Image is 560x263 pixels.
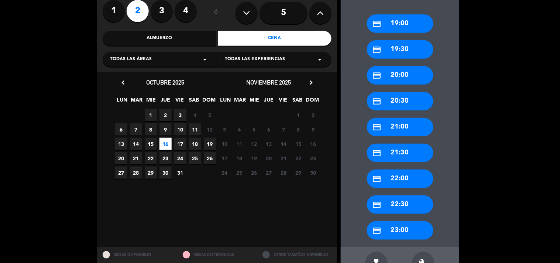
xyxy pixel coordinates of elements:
[189,123,201,136] span: 11
[292,123,305,136] span: 8
[218,31,332,46] div: Cena
[292,152,305,164] span: 22
[97,247,177,263] div: MESAS DISPONIBLES
[225,56,285,63] span: Todas las experiencias
[159,109,172,121] span: 2
[367,40,433,59] div: 19:30
[130,123,142,136] span: 7
[174,167,186,179] span: 31
[219,123,231,136] span: 3
[145,152,157,164] span: 22
[278,167,290,179] span: 28
[174,152,186,164] span: 24
[367,118,433,136] div: 21:00
[234,96,246,108] span: MAR
[204,109,216,121] span: 5
[174,109,186,121] span: 3
[248,138,260,150] span: 12
[278,152,290,164] span: 21
[372,174,382,184] i: credit_card
[115,138,127,150] span: 13
[130,138,142,150] span: 14
[131,96,143,108] span: MAR
[277,96,289,108] span: VIE
[233,123,245,136] span: 4
[372,200,382,209] i: credit_card
[367,170,433,188] div: 22:00
[219,167,231,179] span: 24
[372,226,382,235] i: credit_card
[372,148,382,158] i: credit_card
[115,152,127,164] span: 20
[367,221,433,240] div: 23:00
[203,96,215,108] span: DOM
[189,138,201,150] span: 18
[174,123,186,136] span: 10
[315,55,324,64] i: arrow_drop_down
[278,138,290,150] span: 14
[204,152,216,164] span: 26
[115,167,127,179] span: 27
[247,79,291,86] span: noviembre 2025
[367,66,433,85] div: 20:00
[159,96,172,108] span: JUE
[367,195,433,214] div: 22:30
[263,138,275,150] span: 13
[145,138,157,150] span: 15
[367,144,433,162] div: 21:30
[147,79,185,86] span: octubre 2025
[145,167,157,179] span: 29
[130,152,142,164] span: 21
[307,79,315,86] i: chevron_right
[159,152,172,164] span: 23
[307,167,319,179] span: 30
[278,123,290,136] span: 7
[372,45,382,54] i: credit_card
[306,96,318,108] span: DOM
[233,167,245,179] span: 25
[204,123,216,136] span: 12
[263,167,275,179] span: 27
[367,92,433,110] div: 20:30
[145,109,157,121] span: 1
[204,138,216,150] span: 19
[174,138,186,150] span: 17
[248,167,260,179] span: 26
[307,109,319,121] span: 2
[292,167,305,179] span: 29
[177,247,257,263] div: MESAS RESTRINGIDAS
[263,152,275,164] span: 20
[119,79,127,86] i: chevron_left
[248,123,260,136] span: 5
[159,123,172,136] span: 9
[188,96,200,108] span: SAB
[307,123,319,136] span: 9
[110,56,152,63] span: Todas las áreas
[103,31,216,46] div: Almuerzo
[307,138,319,150] span: 16
[372,123,382,132] i: credit_card
[115,123,127,136] span: 6
[257,247,337,263] div: OTROS TAMAÑOS DIPONIBLES
[200,55,209,64] i: arrow_drop_down
[307,152,319,164] span: 23
[145,96,157,108] span: MIE
[248,152,260,164] span: 19
[130,167,142,179] span: 28
[220,96,232,108] span: LUN
[292,109,305,121] span: 1
[159,138,172,150] span: 16
[263,96,275,108] span: JUE
[189,109,201,121] span: 4
[248,96,261,108] span: MIE
[219,138,231,150] span: 10
[233,138,245,150] span: 11
[159,167,172,179] span: 30
[372,97,382,106] i: credit_card
[292,96,304,108] span: SAB
[292,138,305,150] span: 15
[174,96,186,108] span: VIE
[372,71,382,80] i: credit_card
[219,152,231,164] span: 17
[189,152,201,164] span: 25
